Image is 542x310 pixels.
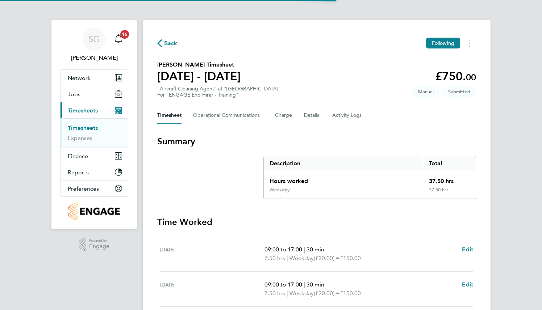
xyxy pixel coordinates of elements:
span: Timesheets [68,107,98,114]
button: Operational Communications [193,107,263,124]
span: (£20.00) = [314,290,340,297]
span: Finance [68,153,88,160]
span: Network [68,75,91,81]
h3: Summary [157,136,476,147]
button: Timesheet [157,107,182,124]
span: Edit [462,246,473,253]
div: 37.50 hrs [423,171,476,187]
span: 16 [120,30,129,39]
nav: Main navigation [51,20,137,229]
a: Powered byEngage [79,238,110,251]
button: Following [426,38,460,48]
div: Timesheets [61,118,128,148]
span: Preferences [68,185,99,192]
span: Reports [68,169,89,176]
span: This timesheet was manually created. [412,86,439,98]
app-decimal: £750. [435,69,476,83]
a: Go to home page [60,203,128,220]
button: Details [304,107,321,124]
span: Weekday [289,254,314,263]
div: Description [264,156,423,171]
div: "Aircraft Cleaning Agent" at "[GEOGRAPHIC_DATA]" [157,86,281,98]
a: Edit [462,245,473,254]
span: £150.00 [340,290,361,297]
div: Hours worked [264,171,423,187]
a: Timesheets [68,124,98,131]
h1: [DATE] - [DATE] [157,69,241,84]
span: Edit [462,281,473,288]
div: [DATE] [160,245,264,263]
div: Summary [263,156,476,199]
span: 00 [466,72,476,82]
span: 7.50 hrs [264,255,285,262]
span: SG [88,34,100,44]
a: 16 [111,27,126,51]
button: Charge [275,107,292,124]
button: Back [157,39,178,48]
div: Weekday [270,187,290,193]
a: Edit [462,280,473,289]
span: This timesheet is Submitted. [442,86,476,98]
span: Engage [89,243,109,250]
div: 37.50 hrs [423,187,476,199]
span: 30 min [307,281,324,288]
button: Reports [61,164,128,180]
button: Finance [61,148,128,164]
span: Weekday [289,289,314,298]
img: engagetech2-logo-retina.png [68,203,120,220]
h3: Time Worked [157,216,476,228]
span: 09:00 to 17:00 [264,246,302,253]
span: Powered by [89,238,109,244]
button: Preferences [61,181,128,196]
span: 30 min [307,246,324,253]
span: 7.50 hrs [264,290,285,297]
div: For "ENGAGE End Hirer - Training" [157,92,281,98]
span: | [287,290,288,297]
span: £150.00 [340,255,361,262]
a: SG[PERSON_NAME] [60,27,128,62]
span: 09:00 to 17:00 [264,281,302,288]
button: Network [61,70,128,86]
span: Sophia Goodwin [60,54,128,62]
span: | [287,255,288,262]
span: | [304,281,305,288]
span: Back [164,39,178,48]
div: [DATE] [160,280,264,298]
button: Timesheets [61,102,128,118]
button: Activity Logs [332,107,363,124]
button: Jobs [61,86,128,102]
span: Jobs [68,91,80,98]
a: Expenses [68,135,92,141]
span: Following [432,40,454,46]
span: | [304,246,305,253]
button: Timesheets Menu [463,38,476,49]
div: Total [423,156,476,171]
span: (£20.00) = [314,255,340,262]
h2: [PERSON_NAME] Timesheet [157,60,241,69]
